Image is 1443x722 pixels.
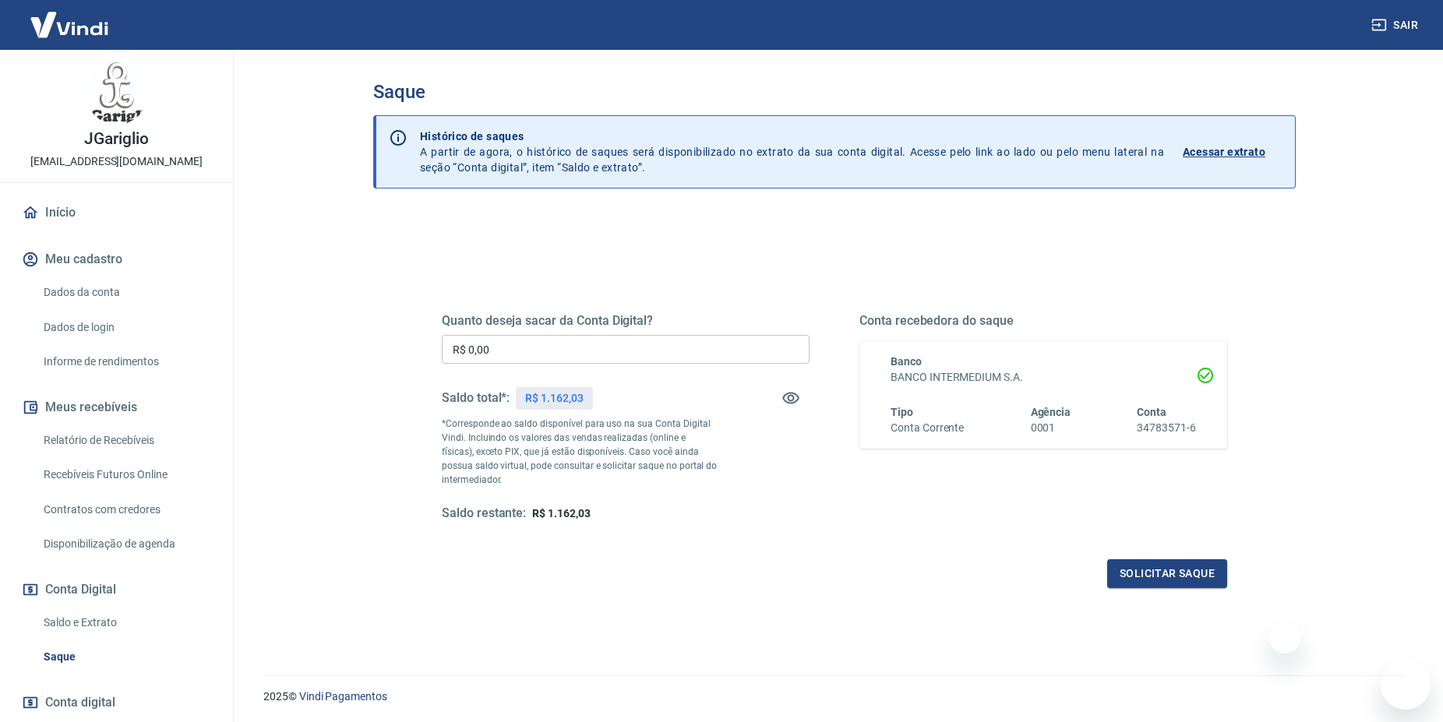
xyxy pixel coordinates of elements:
h5: Saldo total*: [442,390,510,406]
span: R$ 1.162,03 [532,507,590,519]
h6: 34783571-6 [1137,420,1196,436]
button: Conta Digital [19,572,214,607]
span: Conta [1137,406,1166,418]
a: Saldo e Extrato [37,607,214,639]
h5: Quanto deseja sacar da Conta Digital? [442,313,810,329]
a: Saque [37,641,214,673]
h3: Saque [373,81,1296,103]
a: Acessar extrato [1183,129,1282,175]
h6: BANCO INTERMEDIUM S.A. [891,369,1196,386]
a: Relatório de Recebíveis [37,424,214,456]
iframe: Botão para abrir a janela de mensagens [1381,660,1431,710]
a: Disponibilização de agenda [37,528,214,560]
button: Meus recebíveis [19,390,214,424]
span: Tipo [891,406,913,418]
a: Dados da conta [37,276,214,308]
h6: Conta Corrente [891,420,964,436]
button: Sair [1368,11,1424,40]
p: Histórico de saques [420,129,1164,144]
p: JGariglio [84,131,149,147]
p: A partir de agora, o histórico de saques será disponibilizado no extrato da sua conta digital. Ac... [420,129,1164,175]
button: Meu cadastro [19,242,214,276]
span: Banco [891,355,922,368]
a: Contratos com credores [37,494,214,526]
a: Início [19,195,214,230]
p: 2025 © [263,689,1406,705]
span: Agência [1031,406,1071,418]
p: R$ 1.162,03 [525,390,583,407]
a: Conta digital [19,685,214,720]
h6: 0001 [1031,420,1071,436]
a: Vindi Pagamentos [299,690,387,703]
p: Acessar extrato [1183,144,1265,160]
p: [EMAIL_ADDRESS][DOMAIN_NAME] [30,153,203,170]
img: 02ee0e02-8ae0-4c60-b562-c6695de7e9c1.jpeg [86,62,148,125]
a: Informe de rendimentos [37,346,214,378]
span: Conta digital [45,692,115,713]
p: *Corresponde ao saldo disponível para uso na sua Conta Digital Vindi. Incluindo os valores das ve... [442,417,718,487]
a: Dados de login [37,312,214,343]
h5: Conta recebedora do saque [859,313,1227,329]
h5: Saldo restante: [442,505,526,522]
img: Vindi [19,1,120,48]
button: Solicitar saque [1107,559,1227,588]
a: Recebíveis Futuros Online [37,459,214,491]
iframe: Fechar mensagem [1269,622,1300,653]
